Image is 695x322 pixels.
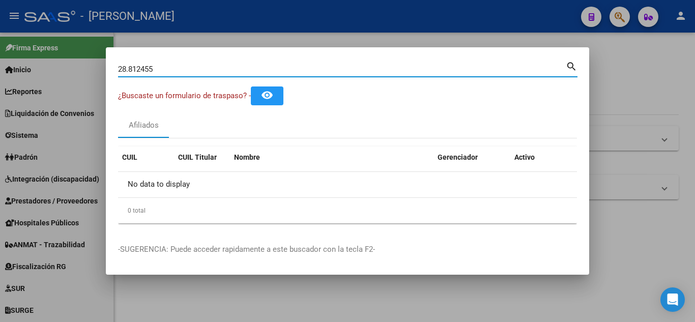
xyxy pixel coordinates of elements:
span: CUIL [122,153,137,161]
mat-icon: search [566,60,577,72]
span: CUIL Titular [178,153,217,161]
div: Afiliados [129,120,159,131]
div: 0 total [118,198,577,223]
datatable-header-cell: Activo [510,147,577,168]
datatable-header-cell: Nombre [230,147,433,168]
datatable-header-cell: CUIL [118,147,174,168]
span: Nombre [234,153,260,161]
span: Gerenciador [438,153,478,161]
span: ¿Buscaste un formulario de traspaso? - [118,91,251,100]
datatable-header-cell: CUIL Titular [174,147,230,168]
datatable-header-cell: Gerenciador [433,147,510,168]
div: Open Intercom Messenger [660,287,685,312]
div: No data to display [118,172,577,197]
p: -SUGERENCIA: Puede acceder rapidamente a este buscador con la tecla F2- [118,244,577,255]
span: Activo [514,153,535,161]
mat-icon: remove_red_eye [261,89,273,101]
